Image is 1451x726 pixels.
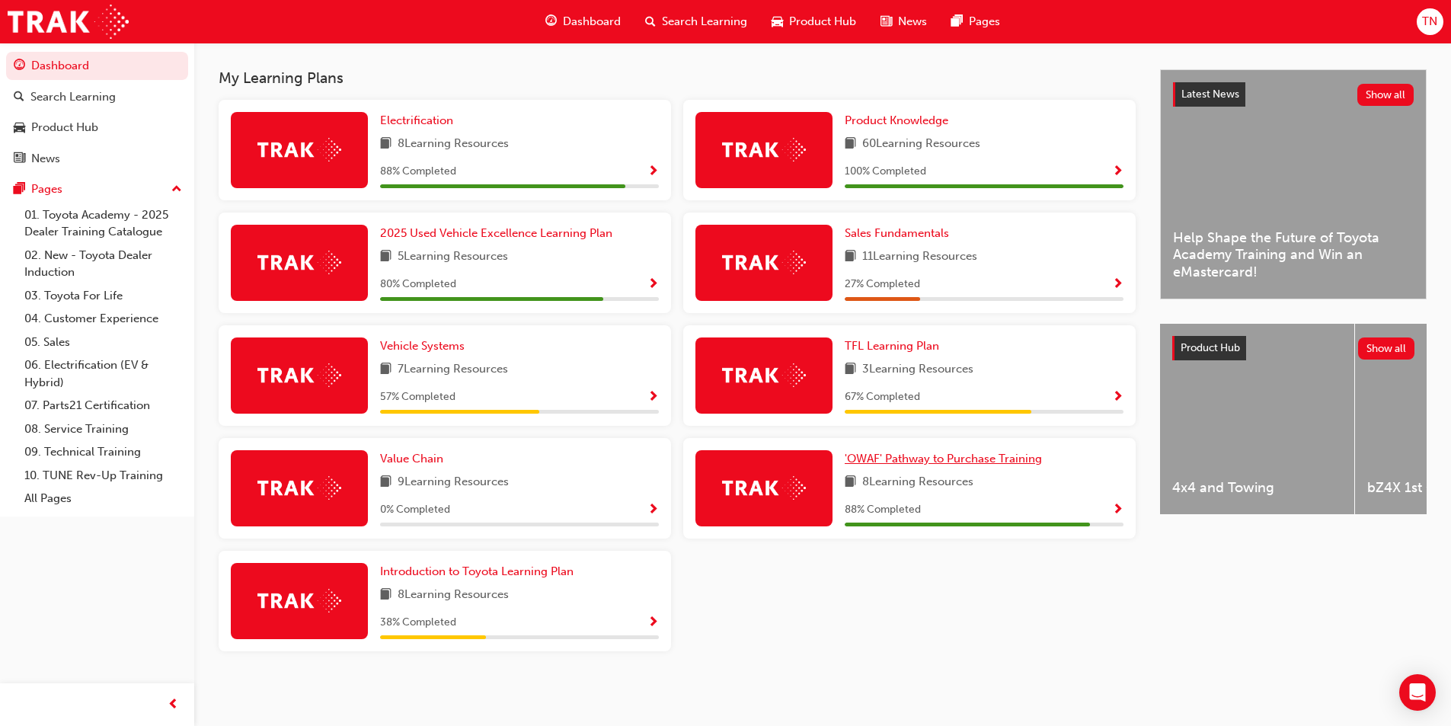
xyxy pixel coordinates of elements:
a: Value Chain [380,450,449,468]
span: 9 Learning Resources [398,473,509,492]
button: DashboardSearch LearningProduct HubNews [6,49,188,175]
span: Pages [969,13,1000,30]
a: Sales Fundamentals [845,225,955,242]
span: up-icon [171,180,182,200]
button: Show all [1358,337,1415,360]
span: Vehicle Systems [380,339,465,353]
a: 05. Sales [18,331,188,354]
span: 67 % Completed [845,389,920,406]
span: book-icon [845,473,856,492]
a: 09. Technical Training [18,440,188,464]
img: Trak [257,476,341,500]
span: 8 Learning Resources [398,135,509,154]
a: news-iconNews [868,6,939,37]
a: All Pages [18,487,188,510]
button: Show Progress [647,162,659,181]
a: 08. Service Training [18,417,188,441]
span: pages-icon [14,183,25,197]
span: car-icon [772,12,783,31]
span: Help Shape the Future of Toyota Academy Training and Win an eMastercard! [1173,229,1414,281]
span: pages-icon [951,12,963,31]
span: 88 % Completed [845,501,921,519]
a: 06. Electrification (EV & Hybrid) [18,353,188,394]
a: TFL Learning Plan [845,337,945,355]
span: 100 % Completed [845,163,926,181]
a: car-iconProduct Hub [759,6,868,37]
button: Show Progress [1112,275,1123,294]
span: Dashboard [563,13,621,30]
span: car-icon [14,121,25,135]
span: book-icon [845,248,856,267]
span: TN [1422,13,1437,30]
span: guage-icon [14,59,25,73]
a: search-iconSearch Learning [633,6,759,37]
a: Latest NewsShow allHelp Shape the Future of Toyota Academy Training and Win an eMastercard! [1160,69,1427,299]
img: Trak [257,363,341,387]
a: Latest NewsShow all [1173,82,1414,107]
a: 10. TUNE Rev-Up Training [18,464,188,488]
a: pages-iconPages [939,6,1012,37]
a: Vehicle Systems [380,337,471,355]
img: Trak [722,251,806,274]
span: Product Knowledge [845,114,948,127]
a: 2025 Used Vehicle Excellence Learning Plan [380,225,618,242]
span: 4x4 and Towing [1172,479,1342,497]
span: 27 % Completed [845,276,920,293]
span: news-icon [14,152,25,166]
span: Product Hub [1181,341,1240,354]
span: book-icon [380,473,392,492]
span: 'OWAF' Pathway to Purchase Training [845,452,1042,465]
button: Show Progress [1112,501,1123,520]
span: 11 Learning Resources [862,248,977,267]
span: news-icon [881,12,892,31]
a: 01. Toyota Academy - 2025 Dealer Training Catalogue [18,203,188,244]
span: News [898,13,927,30]
a: 03. Toyota For Life [18,284,188,308]
span: book-icon [845,135,856,154]
img: Trak [257,251,341,274]
div: Product Hub [31,119,98,136]
img: Trak [257,138,341,162]
a: guage-iconDashboard [533,6,633,37]
a: Electrification [380,112,459,130]
span: search-icon [645,12,656,31]
span: 8 Learning Resources [398,586,509,605]
span: 88 % Completed [380,163,456,181]
span: 2025 Used Vehicle Excellence Learning Plan [380,226,612,240]
span: book-icon [380,360,392,379]
span: 8 Learning Resources [862,473,973,492]
button: Show Progress [647,613,659,632]
button: Show Progress [1112,162,1123,181]
a: Dashboard [6,52,188,80]
span: Sales Fundamentals [845,226,949,240]
span: 5 Learning Resources [398,248,508,267]
span: Product Hub [789,13,856,30]
span: 3 Learning Resources [862,360,973,379]
img: Trak [722,363,806,387]
span: guage-icon [545,12,557,31]
span: Show Progress [647,391,659,405]
span: book-icon [380,586,392,605]
a: Product HubShow all [1172,336,1414,360]
span: Show Progress [647,504,659,517]
span: search-icon [14,91,24,104]
img: Trak [8,5,129,39]
span: book-icon [380,248,392,267]
img: Trak [257,589,341,612]
span: Search Learning [662,13,747,30]
span: book-icon [845,360,856,379]
button: Show Progress [647,388,659,407]
h3: My Learning Plans [219,69,1136,87]
a: 04. Customer Experience [18,307,188,331]
a: Search Learning [6,83,188,111]
span: Show Progress [647,278,659,292]
span: Show Progress [1112,165,1123,179]
span: Show Progress [1112,391,1123,405]
div: Pages [31,181,62,198]
span: Electrification [380,114,453,127]
span: Show Progress [1112,504,1123,517]
span: Show Progress [1112,278,1123,292]
span: Introduction to Toyota Learning Plan [380,564,574,578]
button: Show Progress [647,501,659,520]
